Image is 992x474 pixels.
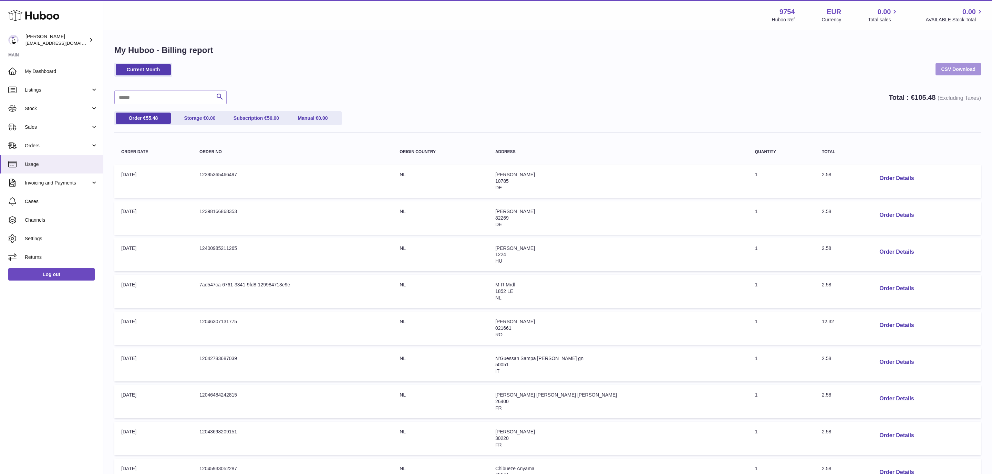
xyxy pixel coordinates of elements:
[193,385,393,418] td: 12046484242815
[193,238,393,272] td: 12400985211265
[495,295,502,301] span: NL
[193,201,393,235] td: 12398166868353
[495,325,511,331] span: 021661
[393,238,488,272] td: NL
[267,115,279,121] span: 50.00
[822,17,841,23] div: Currency
[878,7,891,17] span: 0.00
[822,356,831,361] span: 2.58
[874,208,919,222] button: Order Details
[25,198,98,205] span: Cases
[193,422,393,455] td: 12043698209151
[748,422,815,455] td: 1
[393,275,488,308] td: NL
[748,348,815,382] td: 1
[229,113,284,124] a: Subscription €50.00
[393,348,488,382] td: NL
[393,165,488,198] td: NL
[495,356,583,361] span: N’Guessan Sampa [PERSON_NAME] gn
[193,275,393,308] td: 7ad547ca-6761-3341-9fd8-129984713e9e
[393,143,488,161] th: Origin Country
[868,7,899,23] a: 0.00 Total sales
[116,113,171,124] a: Order €55.48
[495,442,502,447] span: FR
[495,399,509,404] span: 26400
[116,64,171,75] a: Current Month
[114,165,193,198] td: [DATE]
[822,282,831,287] span: 2.58
[193,348,393,382] td: 12042783687039
[962,7,976,17] span: 0.00
[193,165,393,198] td: 12395365466497
[748,312,815,345] td: 1
[914,94,936,101] span: 105.48
[318,115,328,121] span: 0.00
[193,143,393,161] th: Order no
[488,143,748,161] th: Address
[822,429,831,434] span: 2.58
[25,87,91,93] span: Listings
[172,113,227,124] a: Storage €0.00
[25,40,101,46] span: [EMAIL_ADDRESS][DOMAIN_NAME]
[114,238,193,272] td: [DATE]
[114,422,193,455] td: [DATE]
[495,258,502,264] span: HU
[25,161,98,168] span: Usage
[25,235,98,242] span: Settings
[827,7,841,17] strong: EUR
[495,185,502,190] span: DE
[25,254,98,261] span: Returns
[495,252,506,257] span: 1224
[495,392,617,398] span: [PERSON_NAME] [PERSON_NAME] [PERSON_NAME]
[114,143,193,161] th: Order Date
[495,215,509,221] span: 82269
[926,17,984,23] span: AVAILABLE Stock Total
[495,282,515,287] span: M-R Mrdl
[772,17,795,23] div: Huboo Ref
[495,405,502,411] span: FR
[495,245,535,251] span: [PERSON_NAME]
[779,7,795,17] strong: 9754
[495,466,535,471] span: Chibueze Anyama
[495,172,535,177] span: [PERSON_NAME]
[25,105,91,112] span: Stock
[495,362,509,367] span: 50051
[114,201,193,235] td: [DATE]
[874,282,919,296] button: Order Details
[146,115,158,121] span: 55.48
[25,143,91,149] span: Orders
[748,385,815,418] td: 1
[874,245,919,259] button: Order Details
[822,172,831,177] span: 2.58
[874,318,919,333] button: Order Details
[393,312,488,345] td: NL
[193,312,393,345] td: 12046307131775
[926,7,984,23] a: 0.00 AVAILABLE Stock Total
[495,368,499,374] span: IT
[822,209,831,214] span: 2.58
[815,143,867,161] th: Total
[874,355,919,369] button: Order Details
[822,466,831,471] span: 2.58
[822,245,831,251] span: 2.58
[748,201,815,235] td: 1
[495,209,535,214] span: [PERSON_NAME]
[748,275,815,308] td: 1
[874,171,919,186] button: Order Details
[393,422,488,455] td: NL
[874,392,919,406] button: Order Details
[25,180,91,186] span: Invoicing and Payments
[114,348,193,382] td: [DATE]
[822,319,834,324] span: 12.32
[748,238,815,272] td: 1
[114,275,193,308] td: [DATE]
[495,319,535,324] span: [PERSON_NAME]
[114,312,193,345] td: [DATE]
[206,115,215,121] span: 0.00
[495,178,509,184] span: 10785
[8,268,95,281] a: Log out
[822,392,831,398] span: 2.58
[868,17,899,23] span: Total sales
[495,222,502,227] span: DE
[114,45,981,56] h1: My Huboo - Billing report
